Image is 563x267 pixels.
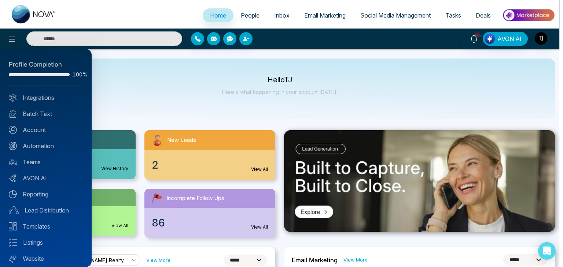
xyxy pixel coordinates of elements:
[9,126,17,134] img: Account.svg
[9,109,83,118] a: Batch Text
[9,238,17,247] img: Listings.svg
[9,190,83,199] a: Reporting
[9,174,83,183] a: AVON AI
[9,206,19,214] img: Lead-dist.svg
[538,242,556,260] div: Open Intercom Messenger
[9,142,83,150] a: Automation
[9,238,83,247] a: Listings
[9,190,17,198] img: Reporting.svg
[9,254,83,263] a: Website
[9,125,83,134] a: Account
[9,174,17,182] img: Avon-AI.svg
[9,110,17,118] img: batch_text_white.png
[9,93,83,102] a: Integrations
[9,158,17,166] img: team.svg
[9,60,83,69] div: Profile Completion
[9,222,83,231] a: Templates
[9,255,17,263] img: Website.svg
[9,158,83,166] a: Teams
[9,94,17,102] img: Integrated.svg
[9,142,17,150] img: Automation.svg
[9,206,83,215] a: Lead Distribution
[9,222,17,230] img: Templates.svg
[73,72,83,77] span: 100%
